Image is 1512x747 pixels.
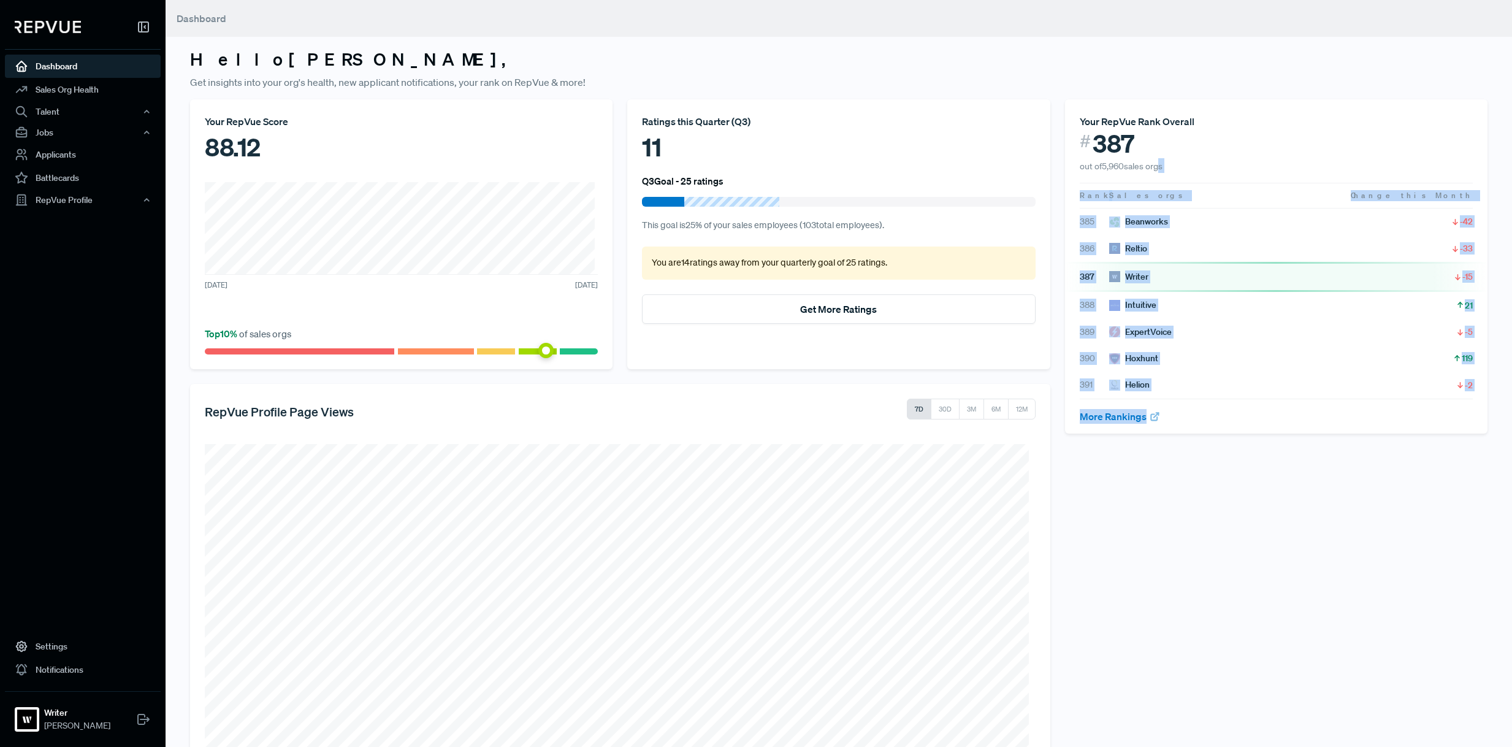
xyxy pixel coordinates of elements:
img: Beanworks [1109,216,1120,228]
img: Reltio [1109,243,1120,254]
button: RepVue Profile [5,190,161,210]
h6: Q3 Goal - 25 ratings [642,175,724,186]
div: 88.12 [205,129,598,166]
div: Beanworks [1109,215,1168,228]
div: Your RepVue Score [205,114,598,129]
span: Change this Month [1351,190,1473,201]
a: Notifications [5,658,161,681]
p: You are 14 ratings away from your quarterly goal of 25 ratings . [652,256,1025,270]
a: Battlecards [5,166,161,190]
div: Ratings this Quarter ( Q3 ) [642,114,1035,129]
span: [PERSON_NAME] [44,719,110,732]
img: RepVue [15,21,81,33]
span: 391 [1080,378,1109,391]
span: [DATE] [575,280,598,291]
span: -33 [1460,242,1473,255]
div: Intuitive [1109,299,1156,312]
span: 389 [1080,326,1109,339]
button: Talent [5,101,161,122]
div: Reltio [1109,242,1147,255]
div: Writer [1109,270,1148,283]
h3: Hello [PERSON_NAME] , [190,49,1487,70]
img: Writer [17,710,37,729]
span: -2 [1465,379,1473,391]
a: WriterWriter[PERSON_NAME] [5,691,161,737]
a: Settings [5,635,161,658]
span: Top 10 % [205,328,239,340]
span: 21 [1465,299,1473,312]
button: 12M [1008,399,1036,419]
div: ExpertVoice [1109,326,1172,339]
span: 386 [1080,242,1109,255]
span: # [1080,129,1091,154]
strong: Writer [44,707,110,719]
span: 385 [1080,215,1109,228]
a: Sales Org Health [5,78,161,101]
span: -5 [1465,326,1473,338]
button: Get More Ratings [642,294,1035,324]
span: 387 [1080,270,1109,283]
span: Your RepVue Rank Overall [1080,115,1194,128]
button: 6M [983,399,1009,419]
p: This goal is 25 % of your sales employees ( 103 total employees). [642,219,1035,232]
img: Hoxhunt [1109,353,1120,364]
img: Writer [1109,271,1120,282]
img: Helion [1109,380,1120,391]
img: ExpertVoice [1109,326,1120,337]
button: 3M [959,399,984,419]
div: Hoxhunt [1109,352,1158,365]
button: Jobs [5,122,161,143]
a: Applicants [5,143,161,166]
a: More Rankings [1080,410,1161,423]
span: 119 [1462,352,1473,364]
span: out of 5,960 sales orgs [1080,161,1163,172]
span: Dashboard [177,12,226,25]
span: of sales orgs [205,328,291,340]
span: Rank [1080,190,1109,201]
button: 7D [907,399,931,419]
img: Intuitive [1109,300,1120,311]
div: Helion [1109,378,1150,391]
span: 388 [1080,299,1109,312]
span: [DATE] [205,280,227,291]
span: Sales orgs [1109,190,1185,201]
p: Get insights into your org's health, new applicant notifications, your rank on RepVue & more! [190,75,1487,90]
span: 390 [1080,352,1109,365]
button: 30D [931,399,960,419]
a: Dashboard [5,55,161,78]
span: 387 [1093,129,1134,158]
h5: RepVue Profile Page Views [205,404,354,419]
div: 11 [642,129,1035,166]
span: -15 [1462,270,1473,283]
span: -42 [1460,215,1473,228]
